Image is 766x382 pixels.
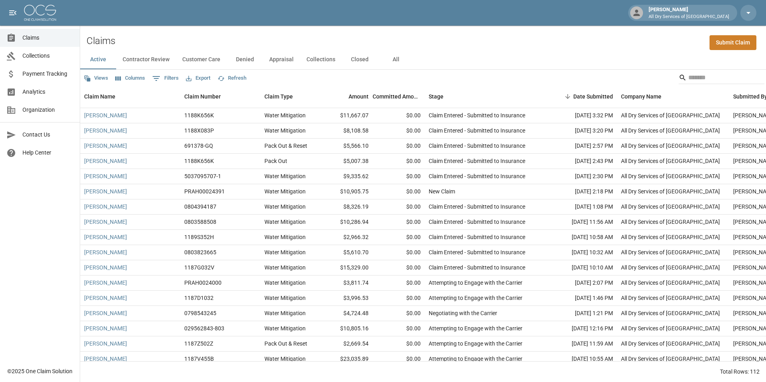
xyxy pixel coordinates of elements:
[562,91,573,102] button: Sort
[679,71,764,86] div: Search
[184,294,214,302] div: 1187D1032
[429,279,522,287] div: Attempting to Engage with the Carrier
[264,203,306,211] div: Water Mitigation
[84,157,127,165] a: [PERSON_NAME]
[321,184,373,199] div: $10,905.75
[87,35,115,47] h2: Claims
[429,157,525,165] div: Claim Entered - Submitted to Insurance
[184,172,221,180] div: 5037095707-1
[429,218,525,226] div: Claim Entered - Submitted to Insurance
[264,324,306,332] div: Water Mitigation
[264,157,287,165] div: Pack Out
[184,127,214,135] div: 1188X083P
[184,263,214,271] div: 1187G032V
[621,157,720,165] div: All Dry Services of Atlanta
[321,85,373,108] div: Amount
[429,127,525,135] div: Claim Entered - Submitted to Insurance
[429,111,525,119] div: Claim Entered - Submitted to Insurance
[429,263,525,271] div: Claim Entered - Submitted to Insurance
[545,291,617,306] div: [DATE] 1:46 PM
[429,172,525,180] div: Claim Entered - Submitted to Insurance
[184,279,222,287] div: PRAH0024000
[373,139,425,154] div: $0.00
[264,172,306,180] div: Water Mitigation
[321,260,373,275] div: $15,329.00
[373,352,425,367] div: $0.00
[22,88,73,96] span: Analytics
[373,245,425,260] div: $0.00
[184,233,214,241] div: 1189S352H
[573,85,613,108] div: Date Submitted
[5,5,21,21] button: open drawer
[621,203,720,211] div: All Dry Services of Atlanta
[617,85,729,108] div: Company Name
[621,294,720,302] div: All Dry Services of Atlanta
[264,111,306,119] div: Water Mitigation
[621,263,720,271] div: All Dry Services of Atlanta
[22,131,73,139] span: Contact Us
[545,245,617,260] div: [DATE] 10:32 AM
[184,355,214,363] div: 1187V455B
[184,324,224,332] div: 029562843-803
[180,85,260,108] div: Claim Number
[321,291,373,306] div: $3,996.53
[264,218,306,226] div: Water Mitigation
[429,248,525,256] div: Claim Entered - Submitted to Insurance
[264,233,306,241] div: Water Mitigation
[545,184,617,199] div: [DATE] 2:18 PM
[321,275,373,291] div: $3,811.74
[429,294,522,302] div: Attempting to Engage with the Carrier
[264,279,306,287] div: Water Mitigation
[621,172,720,180] div: All Dry Services of Atlanta
[184,248,216,256] div: 0803823665
[349,85,369,108] div: Amount
[429,355,522,363] div: Attempting to Engage with the Carrier
[373,108,425,123] div: $0.00
[264,85,293,108] div: Claim Type
[545,336,617,352] div: [DATE] 11:59 AM
[429,340,522,348] div: Attempting to Engage with the Carrier
[545,321,617,336] div: [DATE] 12:16 PM
[545,260,617,275] div: [DATE] 10:10 AM
[184,111,214,119] div: 1188K656K
[184,142,213,150] div: 691378-GQ
[84,233,127,241] a: [PERSON_NAME]
[429,187,455,195] div: New Claim
[260,85,321,108] div: Claim Type
[373,154,425,169] div: $0.00
[22,34,73,42] span: Claims
[263,50,300,69] button: Appraisal
[621,218,720,226] div: All Dry Services of Atlanta
[22,70,73,78] span: Payment Tracking
[321,139,373,154] div: $5,566.10
[373,184,425,199] div: $0.00
[82,72,110,84] button: Views
[621,324,720,332] div: All Dry Services of Atlanta
[321,108,373,123] div: $11,667.07
[373,306,425,321] div: $0.00
[80,50,766,69] div: dynamic tabs
[545,230,617,245] div: [DATE] 10:58 AM
[720,368,760,376] div: Total Rows: 112
[84,203,127,211] a: [PERSON_NAME]
[184,157,214,165] div: 1188K656K
[373,215,425,230] div: $0.00
[24,5,56,21] img: ocs-logo-white-transparent.png
[264,309,306,317] div: Water Mitigation
[22,52,73,60] span: Collections
[84,324,127,332] a: [PERSON_NAME]
[321,230,373,245] div: $2,966.32
[84,127,127,135] a: [PERSON_NAME]
[84,187,127,195] a: [PERSON_NAME]
[545,154,617,169] div: [DATE] 2:43 PM
[373,123,425,139] div: $0.00
[621,127,720,135] div: All Dry Services of Atlanta
[84,142,127,150] a: [PERSON_NAME]
[84,248,127,256] a: [PERSON_NAME]
[176,50,227,69] button: Customer Care
[373,85,421,108] div: Committed Amount
[84,263,127,271] a: [PERSON_NAME]
[378,50,414,69] button: All
[300,50,342,69] button: Collections
[184,309,216,317] div: 0798543245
